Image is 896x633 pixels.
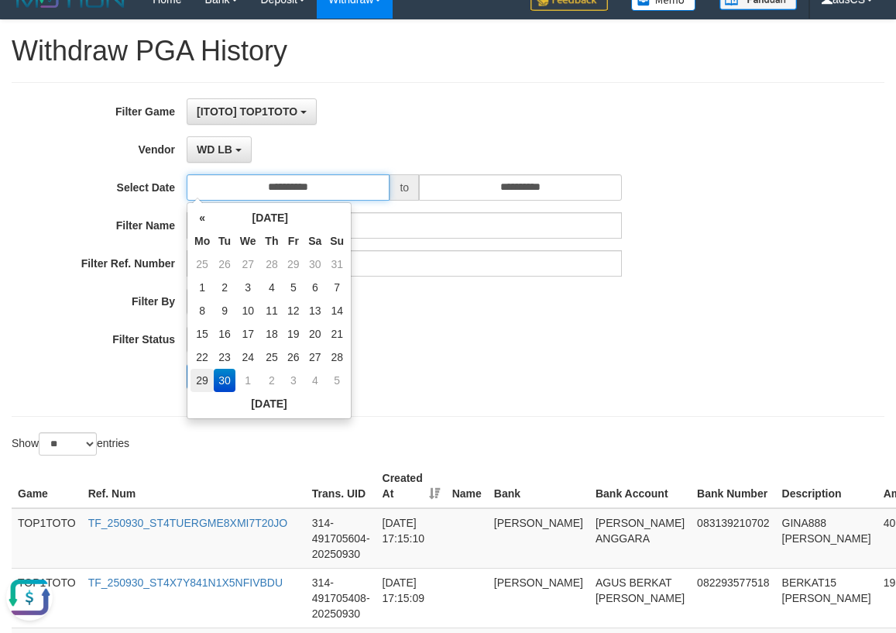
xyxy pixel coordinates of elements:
[82,464,306,508] th: Ref. Num
[261,322,283,346] td: 18
[235,253,261,276] td: 27
[326,253,348,276] td: 31
[235,299,261,322] td: 10
[214,253,235,276] td: 26
[326,229,348,253] th: Su
[261,346,283,369] td: 25
[446,464,488,508] th: Name
[283,299,304,322] td: 12
[304,346,326,369] td: 27
[191,253,214,276] td: 25
[488,464,589,508] th: Bank
[304,369,326,392] td: 4
[326,346,348,369] td: 28
[376,464,446,508] th: Created At: activate to sort column ascending
[326,299,348,322] td: 14
[191,322,214,346] td: 15
[691,464,775,508] th: Bank Number
[306,508,376,569] td: 314-491705604-20250930
[261,276,283,299] td: 4
[6,6,53,53] button: Open LiveChat chat widget
[88,576,283,589] a: TF_250930_ST4X7Y841N1X5NFIVBDU
[261,229,283,253] th: Th
[214,369,235,392] td: 30
[488,568,589,628] td: [PERSON_NAME]
[191,229,214,253] th: Mo
[776,464,877,508] th: Description
[283,229,304,253] th: Fr
[39,432,97,456] select: Showentries
[390,174,419,201] span: to
[304,322,326,346] td: 20
[235,229,261,253] th: We
[376,568,446,628] td: [DATE] 17:15:09
[214,299,235,322] td: 9
[214,229,235,253] th: Tu
[191,392,348,415] th: [DATE]
[214,206,326,229] th: [DATE]
[191,346,214,369] td: 22
[235,322,261,346] td: 17
[191,299,214,322] td: 8
[283,322,304,346] td: 19
[191,276,214,299] td: 1
[197,105,297,118] span: [ITOTO] TOP1TOTO
[191,206,214,229] th: «
[326,369,348,392] td: 5
[261,299,283,322] td: 11
[376,508,446,569] td: [DATE] 17:15:10
[197,143,232,156] span: WD LB
[12,464,82,508] th: Game
[589,464,691,508] th: Bank Account
[776,568,877,628] td: BERKAT15 [PERSON_NAME]
[283,253,304,276] td: 29
[326,276,348,299] td: 7
[306,464,376,508] th: Trans. UID
[88,517,288,529] a: TF_250930_ST4TUERGME8XMI7T20JO
[304,299,326,322] td: 13
[776,508,877,569] td: GINA888 [PERSON_NAME]
[691,568,775,628] td: 082293577518
[283,369,304,392] td: 3
[12,508,82,569] td: TOP1TOTO
[12,36,884,67] h1: Withdraw PGA History
[304,229,326,253] th: Sa
[12,432,129,456] label: Show entries
[235,369,261,392] td: 1
[235,276,261,299] td: 3
[326,322,348,346] td: 21
[304,276,326,299] td: 6
[261,253,283,276] td: 28
[187,136,252,163] button: WD LB
[235,346,261,369] td: 24
[191,369,214,392] td: 29
[261,369,283,392] td: 2
[306,568,376,628] td: 314-491705408-20250930
[488,508,589,569] td: [PERSON_NAME]
[214,276,235,299] td: 2
[589,568,691,628] td: AGUS BERKAT [PERSON_NAME]
[691,508,775,569] td: 083139210702
[187,98,317,125] button: [ITOTO] TOP1TOTO
[214,322,235,346] td: 16
[304,253,326,276] td: 30
[283,346,304,369] td: 26
[589,508,691,569] td: [PERSON_NAME] ANGGARA
[214,346,235,369] td: 23
[283,276,304,299] td: 5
